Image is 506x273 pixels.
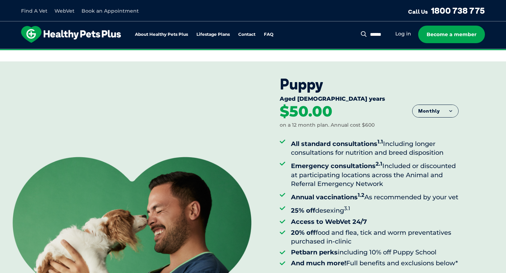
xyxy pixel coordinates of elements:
[291,229,316,237] strong: 20% off
[280,122,375,129] div: on a 12 month plan. Annual cost $600
[291,193,364,201] strong: Annual vaccinations
[280,104,332,119] div: $50.00
[376,160,382,167] sup: 2.1
[280,75,459,93] div: Puppy
[377,138,383,145] sup: 1.1
[291,259,459,268] li: Full benefits and exclusions below*
[291,162,382,170] strong: Emergency consultations
[291,207,315,214] strong: 25% off
[291,137,459,157] li: Including longer consultations for nutrition and breed disposition
[291,191,459,202] li: As recommended by your vet
[291,248,459,257] li: including 10% off Puppy School
[291,218,367,226] strong: Access to WebVet 24/7
[291,140,383,148] strong: All standard consultations
[291,259,346,267] strong: And much more!
[280,95,459,104] div: Aged [DEMOGRAPHIC_DATA] years
[358,192,364,198] sup: 1.2
[291,248,338,256] strong: Petbarn perks
[291,159,459,188] li: Included or discounted at participating locations across the Animal and Referral Emergency Network
[291,204,459,215] li: desexing
[291,228,459,246] li: food and flea, tick and worm preventatives purchased in-clinic
[413,105,458,118] button: Monthly
[344,205,350,212] sup: 3.1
